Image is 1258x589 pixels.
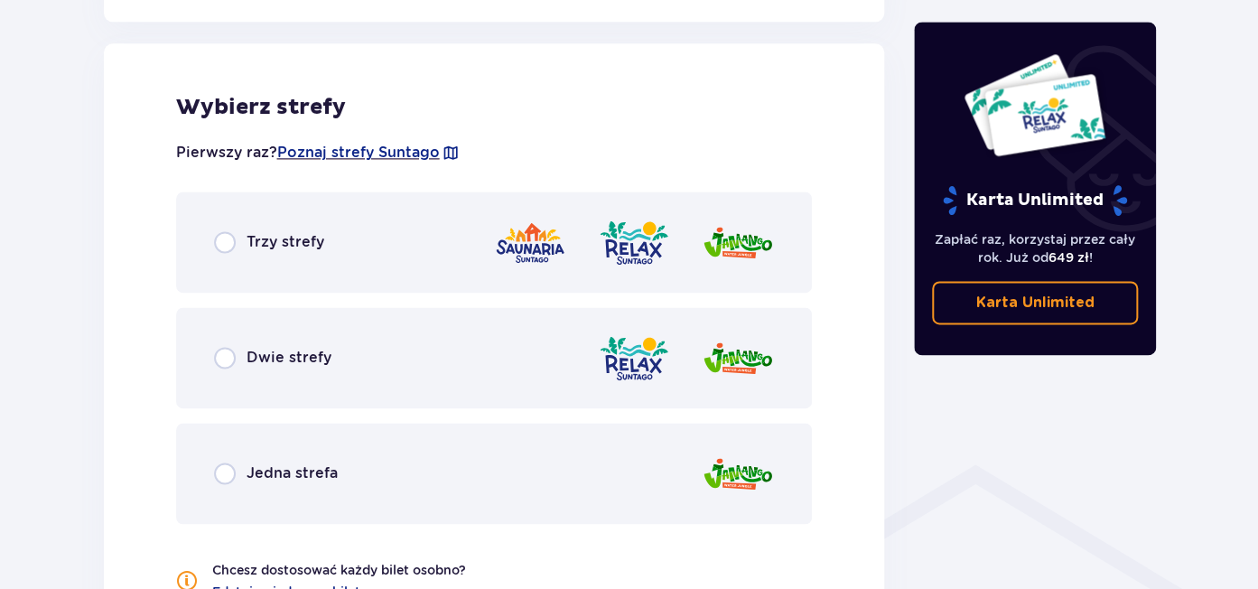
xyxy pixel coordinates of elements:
img: Saunaria [494,217,566,268]
p: Chcesz dostosować każdy bilet osobno? [212,560,466,578]
img: Jamango [702,332,774,384]
img: Dwie karty całoroczne do Suntago z napisem 'UNLIMITED RELAX', na białym tle z tropikalnymi liśćmi... [963,52,1106,157]
img: Jamango [702,217,774,268]
span: Dwie strefy [247,348,331,368]
span: Jedna strefa [247,463,338,483]
h2: Wybierz strefy [176,94,813,121]
img: Relax [598,217,670,268]
p: Zapłać raz, korzystaj przez cały rok. Już od ! [932,230,1138,266]
span: Trzy strefy [247,232,324,252]
img: Jamango [702,448,774,500]
span: 649 zł [1048,250,1088,265]
p: Karta Unlimited [975,293,1094,313]
p: Pierwszy raz? [176,143,460,163]
a: Karta Unlimited [932,281,1138,324]
p: Karta Unlimited [941,184,1129,216]
img: Relax [598,332,670,384]
a: Poznaj strefy Suntago [277,143,440,163]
